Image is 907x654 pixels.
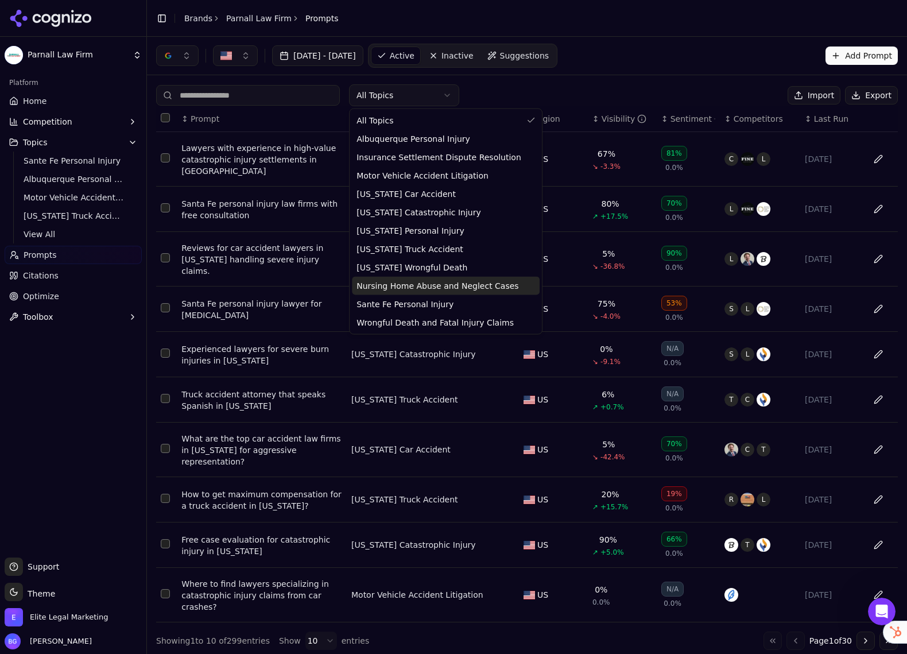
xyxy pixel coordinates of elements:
div: We are continuing to work on a fix for this incident. Some users may notice citation attributions... [24,250,206,298]
span: Wrongful Death and Fatal Injury Claims [356,317,514,328]
span: Insurance Settlement Dispute Resolution [356,152,521,163]
span: [US_STATE] Wrongful Death [356,262,467,273]
div: New in [GEOGRAPHIC_DATA]: More Models, Sentiment Scores, and Prompt Insights! [24,327,206,363]
div: Close [197,18,218,39]
span: Sante Fe Personal Injury [356,299,453,310]
span: [US_STATE] Catastrophic Injury [356,207,481,218]
span: Nursing Home Abuse and Neglect Cases [356,280,518,292]
p: How can we help? [23,101,207,121]
img: logo [23,22,110,40]
div: Status: Cognizo App experiencing degraded performance [12,173,218,216]
iframe: Intercom live chat [868,598,896,625]
img: Profile image for Alp [166,18,189,41]
div: Last updated [DATE] [24,303,206,315]
span: Motor Vehicle Accident Litigation [356,170,489,181]
span: [US_STATE] Truck Accident [356,243,463,255]
b: [Identified] Degraded Performance on Prompts and Citations [24,222,196,243]
div: Send us a message [24,145,192,157]
span: Messages [153,387,192,395]
span: Home [44,387,70,395]
button: Messages [115,358,230,404]
span: All Topics [356,115,393,126]
div: New in [GEOGRAPHIC_DATA]: More Models, Sentiment Scores, and Prompt Insights! [12,318,218,396]
span: Albuquerque Personal Injury [356,133,470,145]
div: Send us a message [11,136,218,167]
div: Status: Cognizo App experiencing degraded performance [48,183,206,207]
span: [US_STATE] Personal Injury [356,225,464,237]
p: Hi [PERSON_NAME] [23,82,207,101]
span: [US_STATE] Car Accident [356,188,456,200]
